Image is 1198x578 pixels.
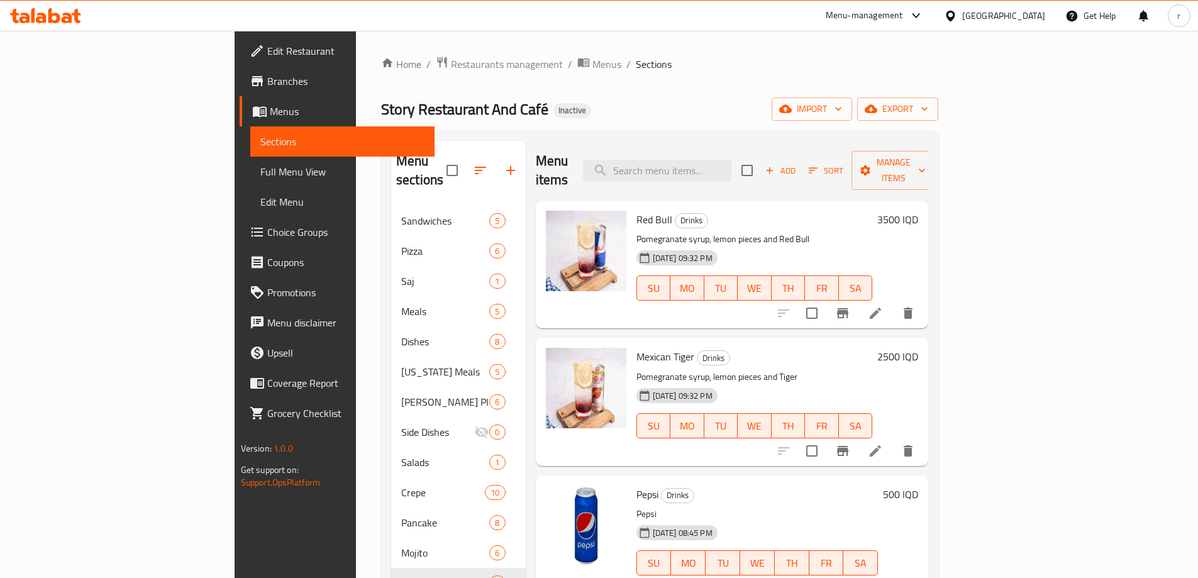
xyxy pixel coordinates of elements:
span: Coupons [267,255,424,270]
button: SA [839,413,873,438]
div: Drinks [697,350,730,365]
span: Select section [734,157,760,184]
span: 5 [490,306,504,318]
button: MO [670,275,704,301]
img: Red Bull [546,211,626,291]
nav: breadcrumb [381,56,938,72]
div: Mojito6 [391,538,526,568]
span: Menu disclaimer [267,315,424,330]
button: MO [671,550,706,575]
div: items [489,304,505,319]
button: Add [760,161,801,181]
button: SU [636,550,672,575]
span: Add item [760,161,801,181]
h6: 3500 IQD [877,211,918,228]
div: items [489,425,505,440]
span: Sort items [801,161,851,181]
span: Story Restaurant And Café [381,95,548,123]
div: items [489,334,505,349]
span: 6 [490,396,504,408]
div: items [485,485,505,500]
span: r [1177,9,1180,23]
div: Meals5 [391,296,526,326]
span: 5 [490,215,504,227]
span: Sections [636,57,672,72]
a: Branches [240,66,435,96]
a: Full Menu View [250,157,435,187]
button: SU [636,413,670,438]
a: Menus [240,96,435,126]
span: 8 [490,336,504,348]
div: Drinks [675,213,708,228]
div: items [489,394,505,409]
span: Dishes [401,334,489,349]
div: items [489,213,505,228]
span: TU [709,279,733,297]
span: Drinks [675,213,707,228]
button: FR [805,413,839,438]
button: delete [893,436,923,466]
a: Edit Menu [250,187,435,217]
h6: 2500 IQD [877,348,918,365]
button: Sort [806,161,846,181]
span: SU [642,279,665,297]
a: Edit Restaurant [240,36,435,66]
span: Choice Groups [267,225,424,240]
div: Saj1 [391,266,526,296]
div: Kentucky Meals [401,364,489,379]
span: TH [780,554,804,572]
span: TH [777,279,801,297]
span: MO [676,554,701,572]
div: Dishes8 [391,326,526,357]
li: / [568,57,572,72]
button: Manage items [851,151,936,190]
span: Side Dishes [401,425,474,440]
div: Pizza6 [391,236,526,266]
button: SU [636,275,670,301]
a: Choice Groups [240,217,435,247]
div: Crepe [401,485,485,500]
span: Drinks [662,488,694,503]
span: Sort sections [465,155,496,186]
span: TH [777,417,801,435]
span: [DATE] 09:32 PM [648,390,718,402]
div: Crepe10 [391,477,526,508]
button: WE [738,413,772,438]
button: TH [772,413,806,438]
div: Pancake8 [391,508,526,538]
button: MO [670,413,704,438]
span: [DATE] 08:45 PM [648,527,718,539]
svg: Inactive section [474,425,489,440]
button: WE [738,275,772,301]
span: [DATE] 09:32 PM [648,252,718,264]
span: 6 [490,547,504,559]
span: Menus [270,104,424,119]
div: Sandwiches5 [391,206,526,236]
span: Select to update [799,300,825,326]
span: [US_STATE] Meals [401,364,489,379]
span: SA [848,554,873,572]
span: TU [709,417,733,435]
span: 10 [485,487,504,499]
span: import [782,101,842,117]
span: SA [844,417,868,435]
div: Salads1 [391,447,526,477]
span: Pancake [401,515,489,530]
button: TU [704,275,738,301]
span: 0 [490,426,504,438]
h6: 500 IQD [883,486,918,503]
span: Mojito [401,545,489,560]
span: Saj [401,274,489,289]
a: Edit menu item [868,306,883,321]
span: Drinks [697,351,729,365]
div: Sandwiches [401,213,489,228]
button: Branch-specific-item [828,436,858,466]
span: 6 [490,245,504,257]
a: Coupons [240,247,435,277]
div: [PERSON_NAME] Plates6 [391,387,526,417]
a: Grocery Checklist [240,398,435,428]
span: FR [814,554,839,572]
div: Menu-management [826,8,903,23]
span: Manage items [862,155,926,186]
